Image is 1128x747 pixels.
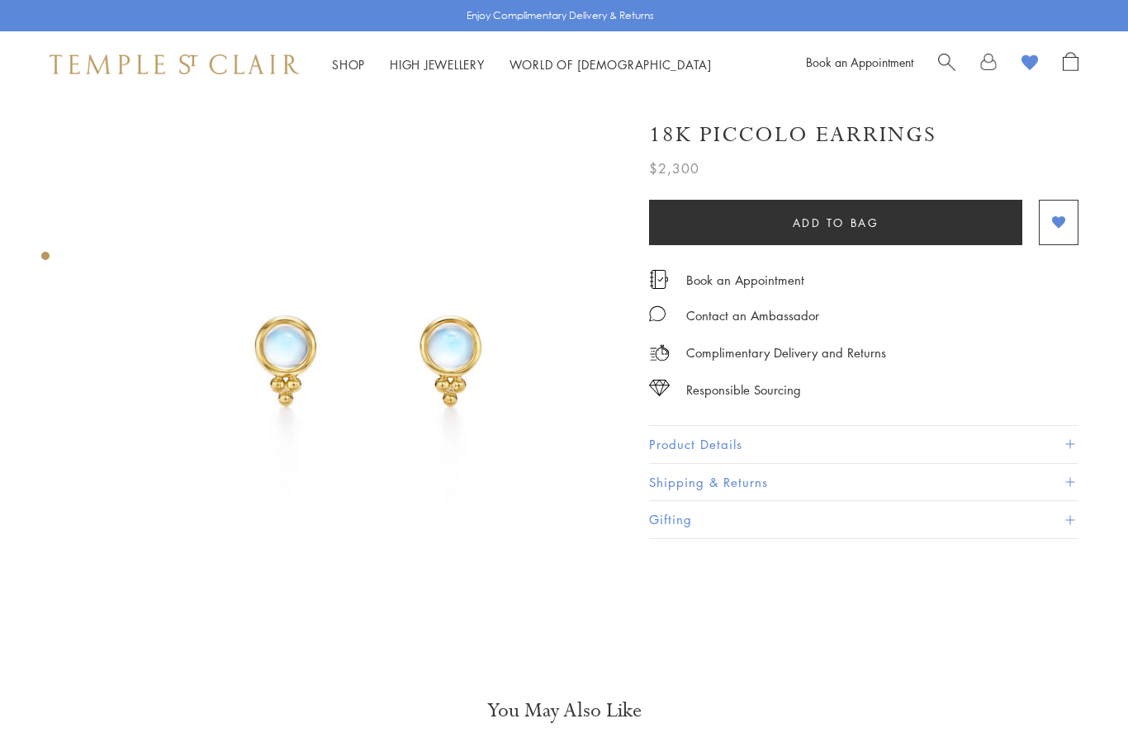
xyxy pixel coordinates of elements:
[66,697,1062,724] h3: You May Also Like
[686,380,801,400] div: Responsible Sourcing
[938,52,955,77] a: Search
[1021,52,1038,77] a: View Wishlist
[467,7,654,24] p: Enjoy Complimentary Delivery & Returns
[332,56,365,73] a: ShopShop
[686,343,886,363] p: Complimentary Delivery and Returns
[793,214,879,232] span: Add to bag
[649,121,936,149] h1: 18K Piccolo Earrings
[649,426,1078,463] button: Product Details
[806,54,913,70] a: Book an Appointment
[50,54,299,74] img: Temple St. Clair
[649,343,670,363] img: icon_delivery.svg
[107,97,624,614] img: 18K Piccolo Earrings
[1063,52,1078,77] a: Open Shopping Bag
[649,501,1078,538] button: Gifting
[332,54,712,75] nav: Main navigation
[649,464,1078,501] button: Shipping & Returns
[686,305,819,326] div: Contact an Ambassador
[649,200,1022,245] button: Add to bag
[41,248,50,273] div: Product gallery navigation
[509,56,712,73] a: World of [DEMOGRAPHIC_DATA]World of [DEMOGRAPHIC_DATA]
[649,158,699,179] span: $2,300
[649,305,666,322] img: MessageIcon-01_2.svg
[649,380,670,396] img: icon_sourcing.svg
[1045,669,1111,730] iframe: Gorgias live chat messenger
[686,271,804,289] a: Book an Appointment
[649,270,669,289] img: icon_appointment.svg
[390,56,485,73] a: High JewelleryHigh Jewellery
